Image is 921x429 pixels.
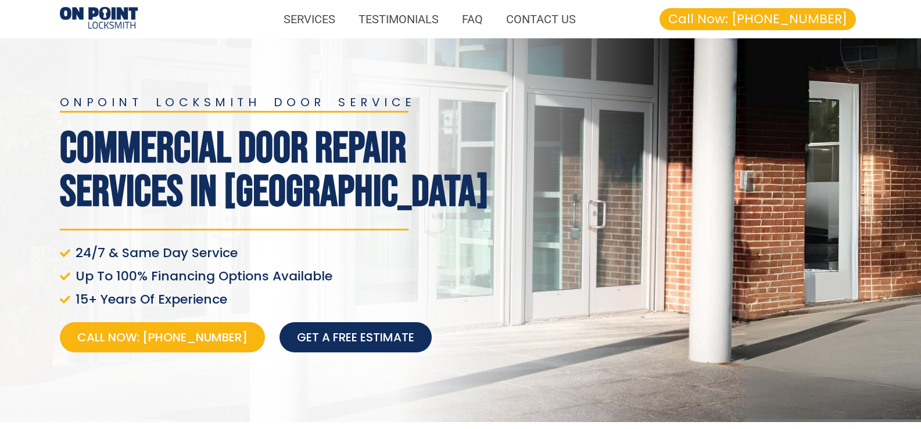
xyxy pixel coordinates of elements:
[347,6,450,33] a: TESTIMONIALS
[450,6,494,33] a: FAQ
[60,322,265,352] a: Call Now: [PHONE_NUMBER]
[73,268,332,284] span: Up To 100% Financing Options Available
[660,8,856,30] a: Call Now: [PHONE_NUMBER]
[297,329,414,345] span: Get a free estimate
[73,245,238,261] span: 24/7 & Same Day Service
[272,6,347,33] a: SERVICES
[149,6,588,33] nav: Menu
[73,291,227,308] span: 15+ Years Of Experience
[60,96,496,108] h2: onpoint locksmith door service
[77,329,248,345] span: Call Now: [PHONE_NUMBER]
[60,127,496,214] h1: Commercial Door Repair Services In [GEOGRAPHIC_DATA]
[279,322,432,352] a: Get a free estimate
[494,6,587,33] a: CONTACT US
[60,7,138,31] img: Commercial Door Repair 1
[668,13,847,26] span: Call Now: [PHONE_NUMBER]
